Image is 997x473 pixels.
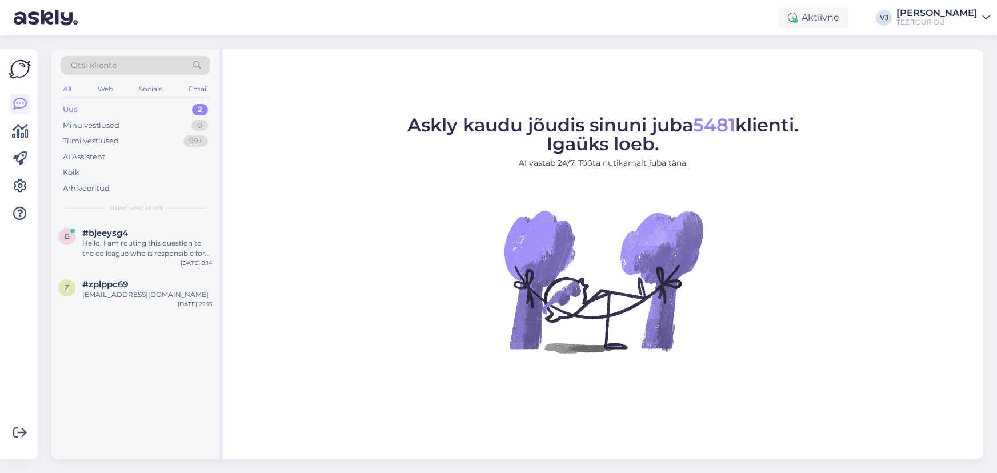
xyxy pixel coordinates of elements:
div: AI Assistent [63,151,105,163]
div: Web [95,82,115,97]
div: Minu vestlused [63,120,119,131]
span: #zplppc69 [82,279,128,290]
div: Uus [63,104,78,115]
div: Tiimi vestlused [63,135,119,147]
div: Kõik [63,167,79,178]
span: Otsi kliente [71,59,117,71]
div: 0 [191,120,208,131]
div: Socials [137,82,165,97]
div: All [61,82,74,97]
div: 99+ [183,135,208,147]
span: b [65,232,70,240]
div: TEZ TOUR OÜ [896,18,978,27]
div: Arhiveeritud [63,183,110,194]
span: #bjeeysg4 [82,228,128,238]
div: VJ [876,10,892,26]
span: z [65,283,69,292]
img: Askly Logo [9,58,31,80]
img: No Chat active [500,178,706,384]
a: [PERSON_NAME]TEZ TOUR OÜ [896,9,990,27]
span: Uued vestlused [109,203,162,213]
div: 2 [192,104,208,115]
div: [DATE] 9:14 [181,259,213,267]
div: [EMAIL_ADDRESS][DOMAIN_NAME] [82,290,213,300]
div: [DATE] 22:13 [178,300,213,308]
div: Hello, I am routing this question to the colleague who is responsible for this topic. The reply m... [82,238,213,259]
div: Aktiivne [779,7,848,28]
span: 5481 [693,114,735,136]
div: [PERSON_NAME] [896,9,978,18]
span: Askly kaudu jõudis sinuni juba klienti. Igaüks loeb. [407,114,799,155]
div: Email [186,82,210,97]
p: AI vastab 24/7. Tööta nutikamalt juba täna. [407,157,799,169]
